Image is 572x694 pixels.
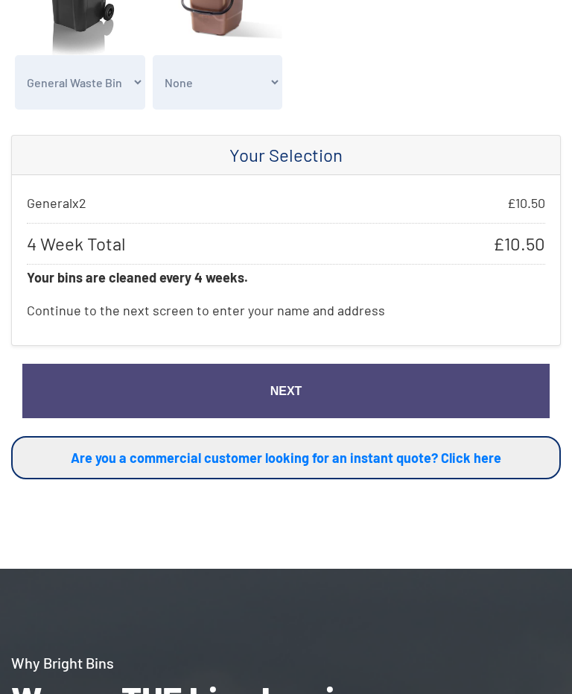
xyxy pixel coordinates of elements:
h4: Your Selection [27,145,545,166]
a: Are you a commercial customer looking for an instant quote? Click here [11,436,561,479]
span: £ 10.50 [507,190,545,215]
a: Next [22,364,550,418]
strong: Your bins are cleaned every 4 weeks. [27,269,248,286]
span: £ 10.50 [493,231,545,256]
p: Continue to the next screen to enter your name and address [27,290,545,330]
p: 4 Week Total [27,223,545,265]
h4: Why Bright Bins [11,652,561,673]
p: General x 2 [27,190,545,215]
